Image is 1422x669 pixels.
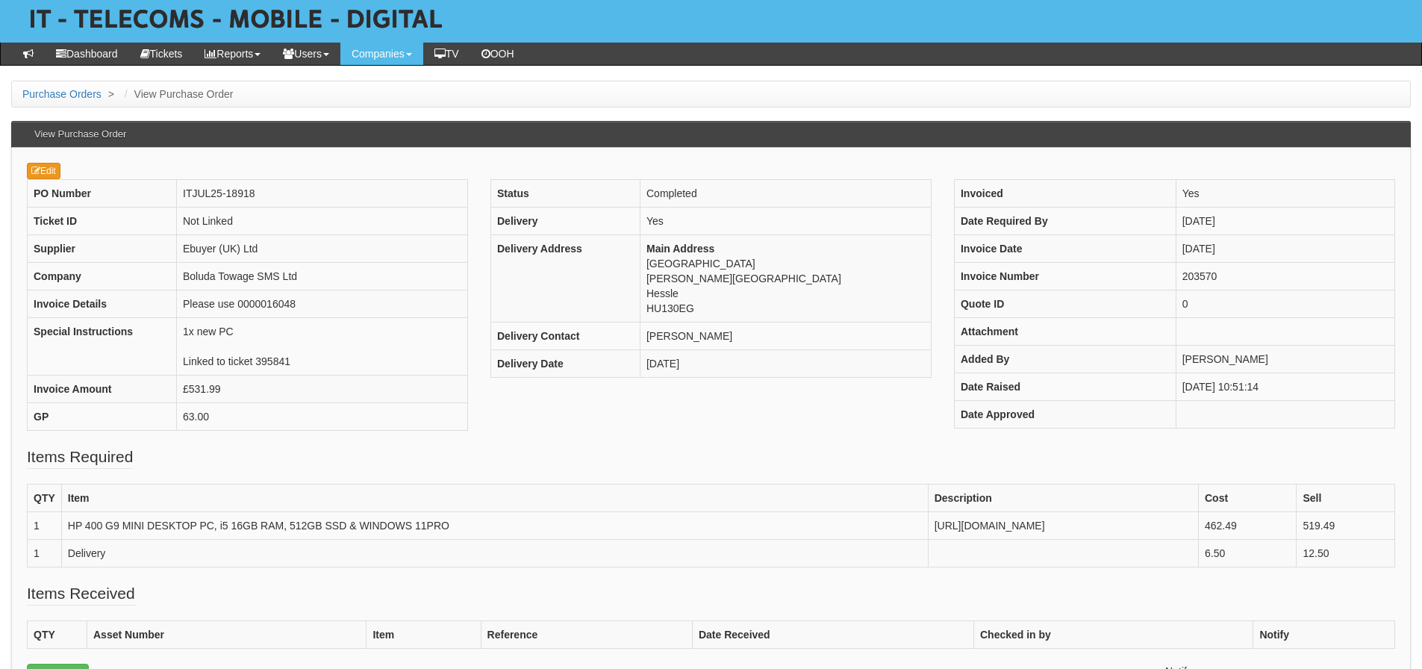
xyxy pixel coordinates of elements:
[928,512,1198,540] td: [URL][DOMAIN_NAME]
[27,163,60,179] a: Edit
[1176,263,1394,290] td: 203570
[28,403,177,431] th: GP
[1297,512,1395,540] td: 519.49
[954,235,1176,263] th: Invoice Date
[954,290,1176,318] th: Quote ID
[490,208,640,235] th: Delivery
[177,403,468,431] td: 63.00
[61,512,928,540] td: HP 400 G9 MINI DESKTOP PC, i5 16GB RAM, 512GB SSD & WINDOWS 11PRO
[28,376,177,403] th: Invoice Amount
[490,235,640,323] th: Delivery Address
[177,318,468,376] td: 1x new PC Linked to ticket 395841
[28,318,177,376] th: Special Instructions
[272,43,340,65] a: Users
[193,43,272,65] a: Reports
[1198,540,1297,567] td: 6.50
[954,318,1176,346] th: Attachment
[1176,290,1394,318] td: 0
[954,263,1176,290] th: Invoice Number
[129,43,194,65] a: Tickets
[177,235,468,263] td: Ebuyer (UK) Ltd
[954,180,1176,208] th: Invoiced
[105,88,118,100] span: >
[640,208,931,235] td: Yes
[28,485,62,512] th: QTY
[423,43,470,65] a: TV
[28,290,177,318] th: Invoice Details
[28,263,177,290] th: Company
[1176,346,1394,373] td: [PERSON_NAME]
[1198,485,1297,512] th: Cost
[646,243,714,255] b: Main Address
[177,290,468,318] td: Please use 0000016048
[692,621,973,649] th: Date Received
[61,540,928,567] td: Delivery
[87,621,367,649] th: Asset Number
[481,621,692,649] th: Reference
[28,180,177,208] th: PO Number
[1176,373,1394,401] td: [DATE] 10:51:14
[490,180,640,208] th: Status
[27,582,135,606] legend: Items Received
[27,446,133,469] legend: Items Required
[973,621,1253,649] th: Checked in by
[367,621,481,649] th: Item
[45,43,129,65] a: Dashboard
[954,401,1176,429] th: Date Approved
[340,43,423,65] a: Companies
[928,485,1198,512] th: Description
[121,87,234,102] li: View Purchase Order
[490,323,640,350] th: Delivery Contact
[640,180,931,208] td: Completed
[28,512,62,540] td: 1
[28,621,87,649] th: QTY
[28,235,177,263] th: Supplier
[22,88,102,100] a: Purchase Orders
[954,208,1176,235] th: Date Required By
[470,43,526,65] a: OOH
[177,208,468,235] td: Not Linked
[1253,621,1395,649] th: Notify
[640,350,931,378] td: [DATE]
[177,376,468,403] td: £531.99
[954,373,1176,401] th: Date Raised
[1176,208,1394,235] td: [DATE]
[177,263,468,290] td: Boluda Towage SMS Ltd
[640,323,931,350] td: [PERSON_NAME]
[1176,235,1394,263] td: [DATE]
[490,350,640,378] th: Delivery Date
[1176,180,1394,208] td: Yes
[61,485,928,512] th: Item
[28,540,62,567] td: 1
[1297,540,1395,567] td: 12.50
[954,346,1176,373] th: Added By
[640,235,931,323] td: [GEOGRAPHIC_DATA] [PERSON_NAME][GEOGRAPHIC_DATA] Hessle HU130EG
[1198,512,1297,540] td: 462.49
[27,122,134,147] h3: View Purchase Order
[28,208,177,235] th: Ticket ID
[177,180,468,208] td: ITJUL25-18918
[1297,485,1395,512] th: Sell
